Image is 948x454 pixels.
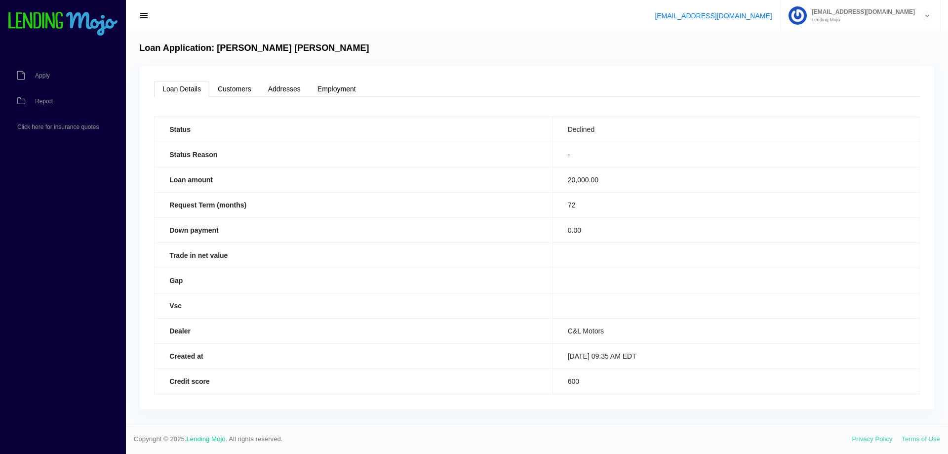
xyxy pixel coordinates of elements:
[553,343,919,369] td: [DATE] 09:35 AM EDT
[260,81,309,97] a: Addresses
[852,435,893,443] a: Privacy Policy
[155,117,553,142] th: Status
[155,217,553,243] th: Down payment
[154,81,209,97] a: Loan Details
[187,435,226,443] a: Lending Mojo
[155,318,553,343] th: Dealer
[553,369,919,394] td: 600
[35,73,50,79] span: Apply
[553,142,919,167] td: -
[155,293,553,318] th: Vsc
[155,142,553,167] th: Status Reason
[807,9,915,15] span: [EMAIL_ADDRESS][DOMAIN_NAME]
[553,217,919,243] td: 0.00
[155,243,553,268] th: Trade in net value
[139,43,369,54] h4: Loan Application: [PERSON_NAME] [PERSON_NAME]
[309,81,364,97] a: Employment
[807,17,915,22] small: Lending Mojo
[35,98,53,104] span: Report
[155,192,553,217] th: Request Term (months)
[134,434,852,444] span: Copyright © 2025. . All rights reserved.
[655,12,772,20] a: [EMAIL_ADDRESS][DOMAIN_NAME]
[902,435,940,443] a: Terms of Use
[789,6,807,25] img: Profile image
[155,167,553,192] th: Loan amount
[553,167,919,192] td: 20,000.00
[553,117,919,142] td: Declined
[17,124,99,130] span: Click here for insurance quotes
[155,369,553,394] th: Credit score
[553,318,919,343] td: C&L Motors
[209,81,260,97] a: Customers
[155,268,553,293] th: Gap
[553,192,919,217] td: 72
[155,343,553,369] th: Created at
[7,12,118,37] img: logo-small.png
